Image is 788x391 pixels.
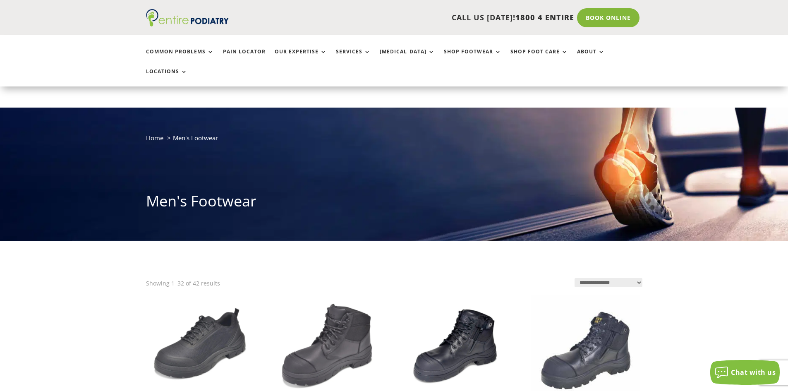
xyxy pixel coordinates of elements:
a: Shop Footwear [444,49,501,67]
a: [MEDICAL_DATA] [380,49,435,67]
nav: breadcrumb [146,132,642,149]
a: Services [336,49,371,67]
span: Men's Footwear [173,134,218,142]
a: Shop Foot Care [510,49,568,67]
select: Shop order [575,278,642,287]
a: Locations [146,69,187,86]
a: About [577,49,605,67]
h1: Men's Footwear [146,191,642,216]
a: Book Online [577,8,640,27]
a: Home [146,134,163,142]
p: Showing 1–32 of 42 results [146,278,220,289]
a: Entire Podiatry [146,20,229,28]
span: Chat with us [731,368,776,377]
img: logo (1) [146,9,229,26]
a: Common Problems [146,49,214,67]
span: 1800 4 ENTIRE [515,12,574,22]
a: Pain Locator [223,49,266,67]
button: Chat with us [710,360,780,385]
a: Our Expertise [275,49,327,67]
p: CALL US [DATE]! [261,12,574,23]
